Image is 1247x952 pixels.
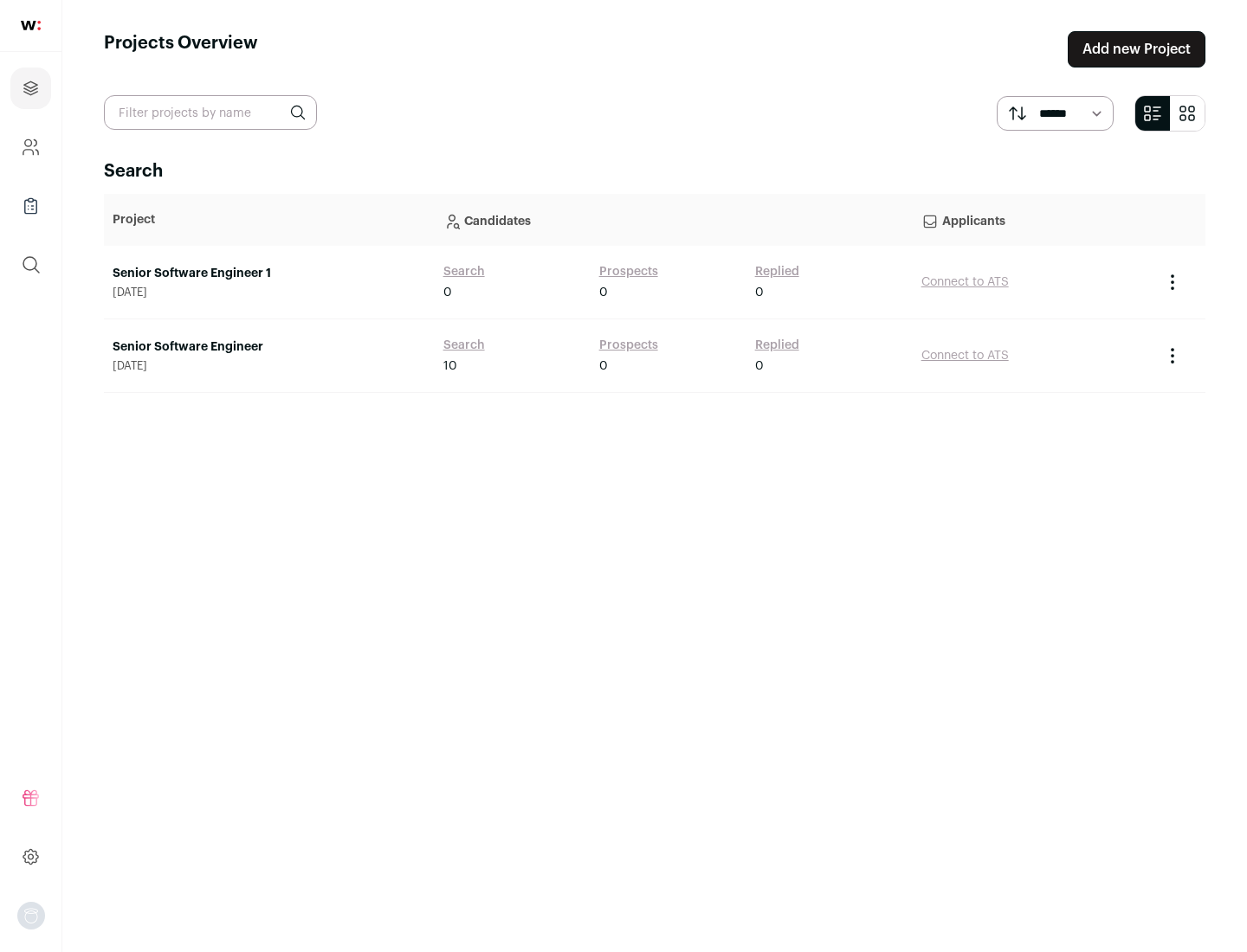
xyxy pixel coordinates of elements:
[113,286,426,299] span: [DATE]
[755,263,799,280] a: Replied
[113,359,426,373] span: [DATE]
[755,357,764,375] span: 0
[599,357,608,375] span: 0
[443,263,485,280] a: Search
[17,902,45,929] img: nopic.png
[755,284,764,301] span: 0
[10,68,51,109] a: Projects
[921,276,1009,288] a: Connect to ATS
[755,337,799,354] a: Replied
[443,284,452,301] span: 0
[443,203,904,237] p: Candidates
[599,337,658,354] a: Prospects
[599,284,608,301] span: 0
[599,263,658,280] a: Prospects
[10,185,51,227] a: Company Lists
[1162,345,1183,366] button: Project Actions
[113,211,426,228] p: Project
[921,350,1009,362] a: Connect to ATS
[1162,272,1183,293] button: Project Actions
[104,95,317,130] input: Filter projects by name
[921,203,1145,237] p: Applicants
[17,902,45,929] button: Open dropdown
[113,338,426,356] a: Senior Software Engineer
[443,357,457,375] span: 10
[104,31,258,68] h1: Projects Overview
[1068,31,1205,68] a: Add new Project
[104,159,1205,183] h2: Search
[443,337,485,354] a: Search
[21,21,41,30] img: wellfound-shorthand-0d5821cbd27db2630d0214b213865d53afaa358527fdda9d0ea32b1df1b89c2c.svg
[113,265,426,282] a: Senior Software Engineer 1
[10,126,51,168] a: Company and ATS Settings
